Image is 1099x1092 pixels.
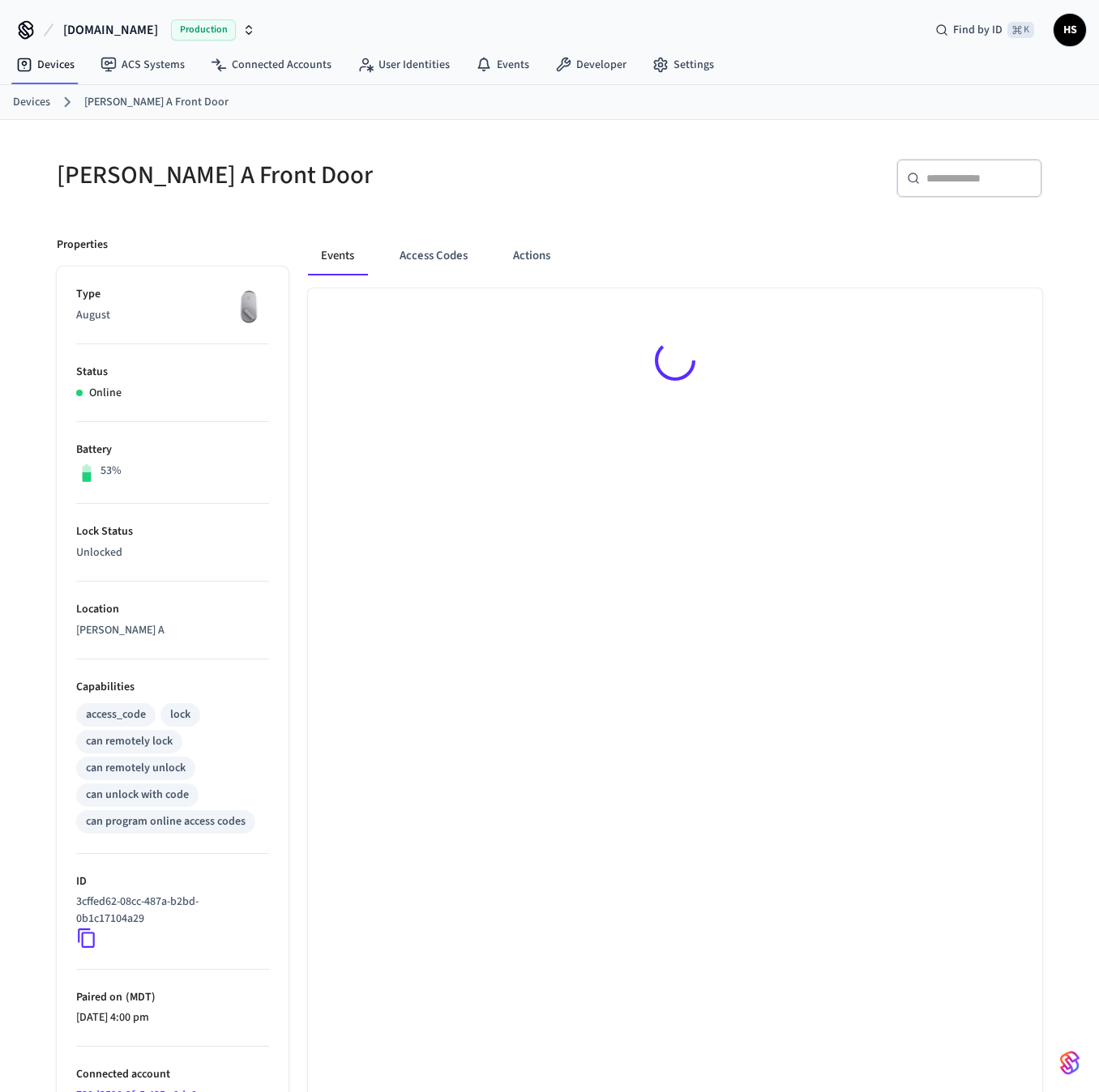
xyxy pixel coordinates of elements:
div: lock [170,706,190,723]
a: Connected Accounts [198,50,344,79]
button: Access Codes [387,237,481,275]
a: ACS Systems [88,50,198,79]
span: [DOMAIN_NAME] [63,20,158,40]
div: can program online access codes [86,813,246,830]
p: Properties [57,237,108,254]
p: 53% [100,463,122,480]
p: Capabilities [76,679,269,696]
p: Unlocked [76,544,269,561]
div: ant example [308,237,1042,275]
p: ID [76,873,269,890]
p: Online [89,385,122,402]
p: August [76,307,269,324]
a: Devices [13,94,50,111]
div: can remotely lock [86,733,173,750]
img: August Wifi Smart Lock 3rd Gen, Silver, Front [229,286,269,326]
p: Location [76,601,269,618]
a: Settings [639,50,727,79]
div: Find by ID⌘ K [922,15,1047,45]
span: HS [1055,15,1084,45]
p: [DATE] 4:00 pm [76,1009,269,1026]
div: access_code [86,706,146,723]
a: Developer [542,50,639,79]
a: [PERSON_NAME] A Front Door [84,94,229,111]
a: Events [463,50,542,79]
p: Paired on [76,989,269,1006]
p: Connected account [76,1066,269,1083]
p: Lock Status [76,523,269,540]
a: User Identities [344,50,463,79]
button: Events [308,237,367,275]
p: 3cffed62-08cc-487a-b2bd-0b1c17104a29 [76,894,263,928]
div: can unlock with code [86,787,189,804]
span: ( MDT ) [122,989,156,1005]
span: ⌘ K [1007,22,1034,38]
span: Production [171,19,236,41]
img: SeamLogoGradient.69752ec5.svg [1060,1050,1080,1076]
button: HS [1054,14,1086,46]
p: Type [76,286,269,303]
div: can remotely unlock [86,760,186,777]
a: Devices [3,50,88,79]
h5: [PERSON_NAME] A Front Door [57,159,540,192]
p: Battery [76,441,269,459]
p: [PERSON_NAME] A [76,622,269,639]
button: Actions [500,237,563,275]
span: Find by ID [953,22,1003,38]
p: Status [76,364,269,381]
